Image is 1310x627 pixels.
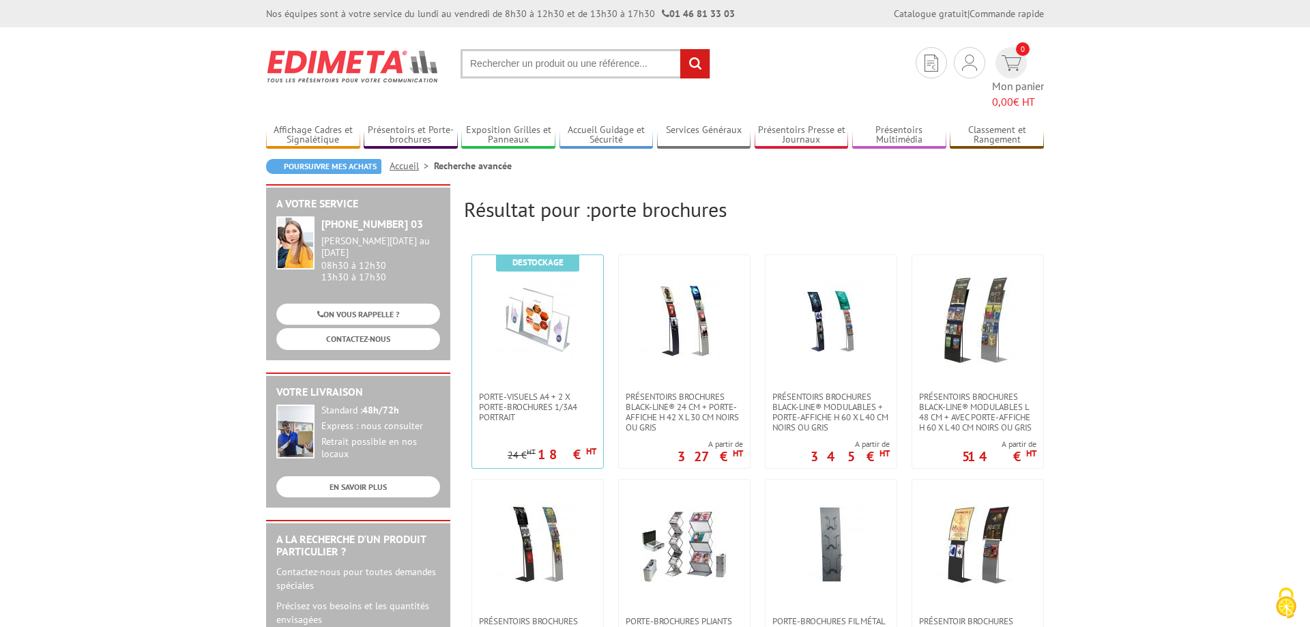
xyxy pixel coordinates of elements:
img: devis rapide [1002,55,1021,71]
img: Présentoirs brochures Black-Line® 24 cm + porte-affiche H 42 x L 30 cm Noirs ou Gris [640,276,729,364]
span: Présentoirs brochures Black-Line® modulables L 48 cm + avec porte-affiche H 60 x L 40 cm Noirs ou... [919,392,1036,433]
p: 345 € [811,452,890,461]
p: Contactez-nous pour toutes demandes spéciales [276,565,440,592]
a: Catalogue gratuit [894,8,967,20]
h2: Résultat pour : [464,198,1044,220]
a: ON VOUS RAPPELLE ? [276,304,440,325]
b: Destockage [512,257,564,268]
a: Présentoirs brochures Black-Line® modulables L 48 cm + avec porte-affiche H 60 x L 40 cm Noirs ou... [912,392,1043,433]
a: Présentoirs Multimédia [852,124,946,147]
div: Express : nous consulter [321,420,440,433]
img: Edimeta [266,41,440,91]
span: Porte-Visuels A4 + 2 x Porte-brochures 1/3A4 portrait [479,392,596,422]
span: Présentoirs brochures Black-Line® modulables + porte-affiche H 60 x L 40 cm Noirs ou Gris [772,392,890,433]
button: Cookies (fenêtre modale) [1262,581,1310,627]
a: devis rapide 0 Mon panier 0,00€ HT [992,47,1044,110]
img: Présentoirs brochures Black-Line® sur pieds modulables + porte-affiche H 35 x L 23 cm Noirs ou Gris [493,500,582,589]
sup: HT [586,446,596,457]
span: A partir de [811,439,890,450]
h2: A votre service [276,198,440,210]
a: Présentoirs brochures Black-Line® modulables + porte-affiche H 60 x L 40 cm Noirs ou Gris [766,392,897,433]
a: Exposition Grilles et Panneaux [461,124,555,147]
sup: HT [879,448,890,459]
img: Porte-Visuels A4 + 2 x Porte-brochures 1/3A4 portrait [493,276,582,364]
a: Présentoirs Presse et Journaux [755,124,849,147]
div: Retrait possible en nos locaux [321,436,440,461]
p: 514 € [962,452,1036,461]
strong: 48h/72h [362,404,399,416]
span: Mon panier [992,78,1044,110]
div: [PERSON_NAME][DATE] au [DATE] [321,235,440,259]
a: Accueil Guidage et Sécurité [559,124,654,147]
span: porte brochures [590,196,727,222]
img: Présentoirs brochures Black-Line® modulables L 48 cm + avec porte-affiche H 60 x L 40 cm Noirs ou... [933,276,1022,364]
span: A partir de [678,439,743,450]
a: Commande rapide [970,8,1044,20]
span: € HT [992,94,1044,110]
a: Classement et Rangement [950,124,1044,147]
h2: Votre livraison [276,386,440,398]
div: Standard : [321,405,440,417]
span: A partir de [962,439,1036,450]
sup: HT [733,448,743,459]
input: Rechercher un produit ou une référence... [461,49,710,78]
img: devis rapide [962,55,977,71]
img: Présentoir brochures Black-Line® 3000 L 48 cm + porte-affiche H 83 x L 64 cm [933,500,1022,589]
img: Porte-Brochures pliants ZIG-ZAG Alu-Plexiglass, 6 cases + valise transport rangement [640,500,729,589]
img: devis rapide [925,55,938,72]
a: Présentoirs et Porte-brochures [364,124,458,147]
img: widget-service.jpg [276,216,315,269]
div: 08h30 à 12h30 13h30 à 17h30 [321,235,440,282]
a: Accueil [390,160,434,172]
a: EN SAVOIR PLUS [276,476,440,497]
img: widget-livraison.jpg [276,405,315,458]
p: 24 € [508,450,536,461]
div: Nos équipes sont à votre service du lundi au vendredi de 8h30 à 12h30 et de 13h30 à 17h30 [266,7,735,20]
span: Présentoirs brochures Black-Line® 24 cm + porte-affiche H 42 x L 30 cm Noirs ou Gris [626,392,743,433]
div: | [894,7,1044,20]
strong: [PHONE_NUMBER] 03 [321,217,423,231]
a: Services Généraux [657,124,751,147]
p: 18 € [538,450,596,458]
p: 327 € [678,452,743,461]
sup: HT [1026,448,1036,459]
a: Poursuivre mes achats [266,159,381,174]
input: rechercher [680,49,710,78]
h2: A la recherche d'un produit particulier ? [276,534,440,557]
a: Affichage Cadres et Signalétique [266,124,360,147]
a: Porte-Visuels A4 + 2 x Porte-brochures 1/3A4 portrait [472,392,603,422]
li: Recherche avancée [434,159,512,173]
p: Précisez vos besoins et les quantités envisagées [276,599,440,626]
span: 0 [1016,42,1030,56]
a: Présentoirs brochures Black-Line® 24 cm + porte-affiche H 42 x L 30 cm Noirs ou Gris [619,392,750,433]
img: Cookies (fenêtre modale) [1269,586,1303,620]
a: CONTACTEZ-NOUS [276,328,440,349]
img: Porte-brochures fil métal noirs [787,500,875,589]
sup: HT [527,447,536,456]
span: 0,00 [992,95,1013,108]
img: Présentoirs brochures Black-Line® modulables + porte-affiche H 60 x L 40 cm Noirs ou Gris [787,276,875,364]
strong: 01 46 81 33 03 [662,8,735,20]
